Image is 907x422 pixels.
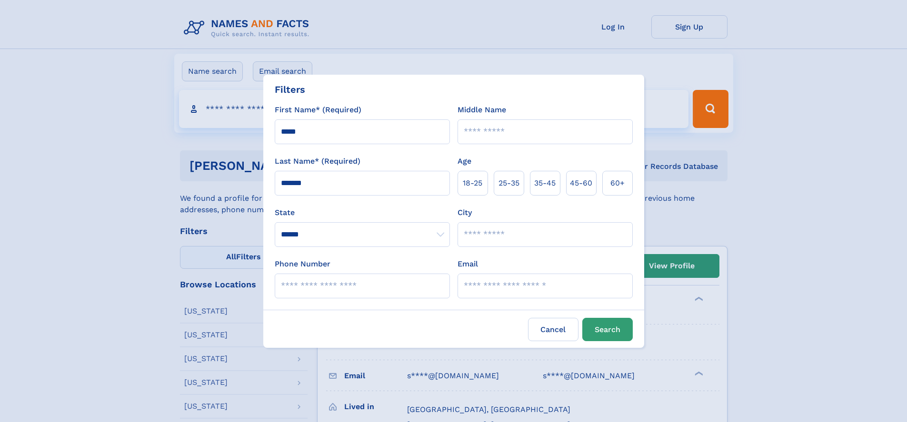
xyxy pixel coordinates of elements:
[528,318,578,341] label: Cancel
[498,177,519,189] span: 25‑35
[275,82,305,97] div: Filters
[275,207,450,218] label: State
[463,177,482,189] span: 18‑25
[275,258,330,270] label: Phone Number
[458,258,478,270] label: Email
[275,104,361,116] label: First Name* (Required)
[570,177,592,189] span: 45‑60
[610,177,625,189] span: 60+
[534,177,556,189] span: 35‑45
[458,104,506,116] label: Middle Name
[275,156,360,167] label: Last Name* (Required)
[582,318,633,341] button: Search
[458,156,471,167] label: Age
[458,207,472,218] label: City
